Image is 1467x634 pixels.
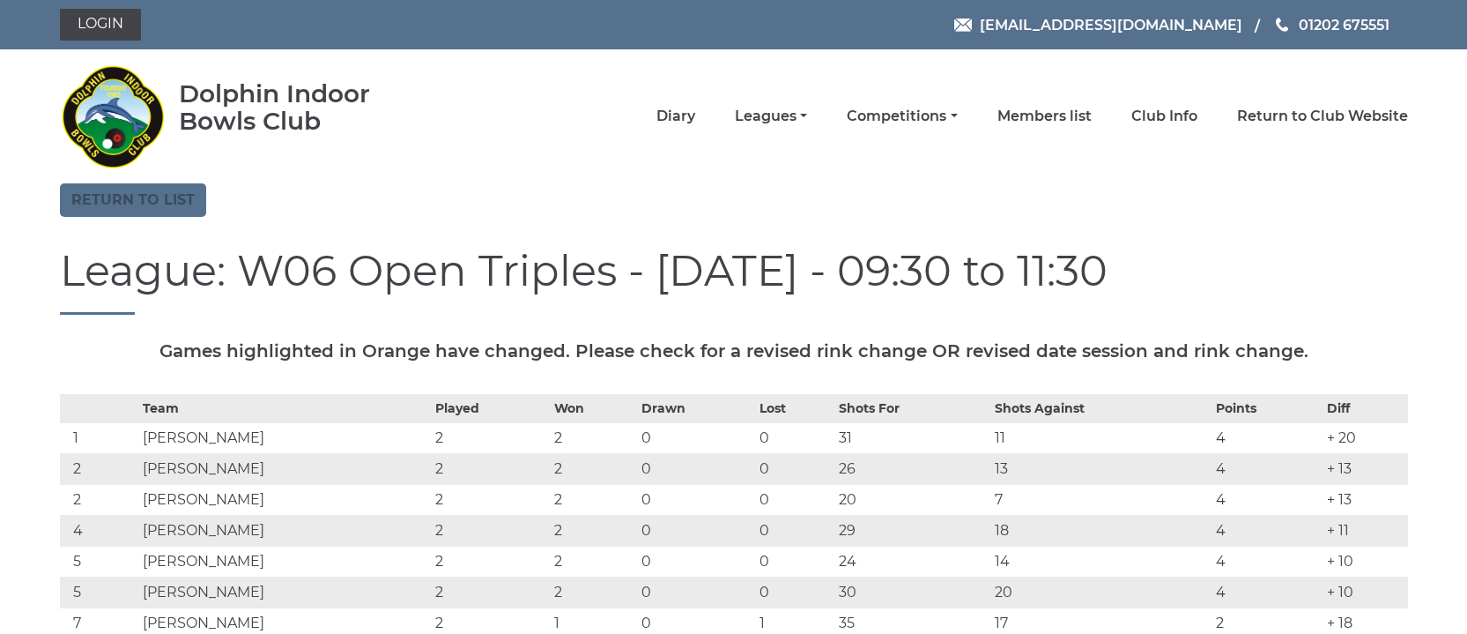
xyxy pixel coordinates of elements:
[834,422,990,453] td: 31
[1211,484,1323,515] td: 4
[550,577,637,608] td: 2
[550,422,637,453] td: 2
[637,422,756,453] td: 0
[431,422,550,453] td: 2
[60,453,139,484] td: 2
[834,546,990,577] td: 24
[834,515,990,546] td: 29
[1323,422,1408,453] td: + 20
[755,394,834,422] th: Lost
[431,453,550,484] td: 2
[1237,107,1408,126] a: Return to Club Website
[60,183,206,217] a: Return to list
[1323,453,1408,484] td: + 13
[60,55,166,178] img: Dolphin Indoor Bowls Club
[60,484,139,515] td: 2
[1323,484,1408,515] td: + 13
[60,577,139,608] td: 5
[755,546,834,577] td: 0
[138,422,431,453] td: [PERSON_NAME]
[550,515,637,546] td: 2
[834,394,990,422] th: Shots For
[637,394,756,422] th: Drawn
[550,546,637,577] td: 2
[60,341,1408,361] h5: Games highlighted in Orange have changed. Please check for a revised rink change OR revised date ...
[431,394,550,422] th: Played
[834,577,990,608] td: 30
[179,80,426,135] div: Dolphin Indoor Bowls Club
[1323,394,1408,422] th: Diff
[138,577,431,608] td: [PERSON_NAME]
[1211,515,1323,546] td: 4
[980,16,1242,33] span: [EMAIL_ADDRESS][DOMAIN_NAME]
[1131,107,1197,126] a: Club Info
[138,394,431,422] th: Team
[1323,546,1408,577] td: + 10
[60,546,139,577] td: 5
[1323,515,1408,546] td: + 11
[990,515,1211,546] td: 18
[954,19,972,32] img: Email
[990,484,1211,515] td: 7
[138,515,431,546] td: [PERSON_NAME]
[990,394,1211,422] th: Shots Against
[834,453,990,484] td: 26
[990,577,1211,608] td: 20
[1276,18,1288,32] img: Phone us
[60,9,141,41] a: Login
[847,107,957,126] a: Competitions
[637,546,756,577] td: 0
[431,577,550,608] td: 2
[755,515,834,546] td: 0
[138,484,431,515] td: [PERSON_NAME]
[637,577,756,608] td: 0
[990,546,1211,577] td: 14
[735,107,807,126] a: Leagues
[1299,16,1389,33] span: 01202 675551
[1211,422,1323,453] td: 4
[1323,577,1408,608] td: + 10
[550,484,637,515] td: 2
[60,422,139,453] td: 1
[990,422,1211,453] td: 11
[755,577,834,608] td: 0
[997,107,1092,126] a: Members list
[431,546,550,577] td: 2
[637,484,756,515] td: 0
[1273,14,1389,36] a: Phone us 01202 675551
[431,484,550,515] td: 2
[637,453,756,484] td: 0
[834,484,990,515] td: 20
[138,546,431,577] td: [PERSON_NAME]
[637,515,756,546] td: 0
[990,453,1211,484] td: 13
[1211,546,1323,577] td: 4
[60,515,139,546] td: 4
[550,394,637,422] th: Won
[431,515,550,546] td: 2
[1211,453,1323,484] td: 4
[138,453,431,484] td: [PERSON_NAME]
[755,484,834,515] td: 0
[550,453,637,484] td: 2
[954,14,1242,36] a: Email [EMAIL_ADDRESS][DOMAIN_NAME]
[60,248,1408,315] h1: League: W06 Open Triples - [DATE] - 09:30 to 11:30
[1211,394,1323,422] th: Points
[656,107,695,126] a: Diary
[755,453,834,484] td: 0
[1211,577,1323,608] td: 4
[755,422,834,453] td: 0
